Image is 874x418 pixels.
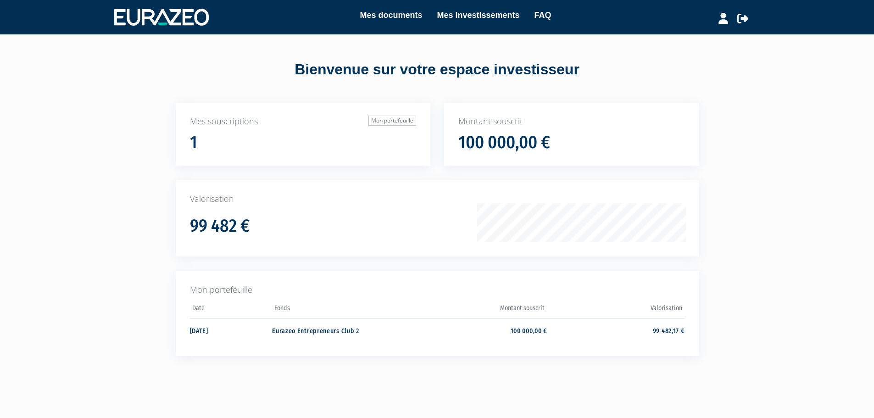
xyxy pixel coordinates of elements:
[360,9,422,22] a: Mes documents
[190,133,197,152] h1: 1
[272,301,409,318] th: Fonds
[190,318,273,342] td: [DATE]
[547,318,684,342] td: 99 482,17 €
[458,116,685,128] p: Montant souscrit
[272,318,409,342] td: Eurazeo Entrepreneurs Club 2
[155,59,719,80] div: Bienvenue sur votre espace investisseur
[114,9,209,25] img: 1732889491-logotype_eurazeo_blanc_rvb.png
[190,284,685,296] p: Mon portefeuille
[190,116,416,128] p: Mes souscriptions
[410,318,547,342] td: 100 000,00 €
[458,133,550,152] h1: 100 000,00 €
[547,301,684,318] th: Valorisation
[368,116,416,126] a: Mon portefeuille
[534,9,551,22] a: FAQ
[437,9,519,22] a: Mes investissements
[190,301,273,318] th: Date
[410,301,547,318] th: Montant souscrit
[190,217,250,236] h1: 99 482 €
[190,193,685,205] p: Valorisation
